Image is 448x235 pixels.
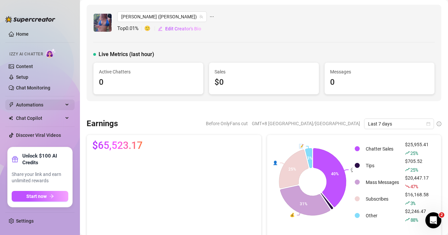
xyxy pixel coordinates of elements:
[46,48,56,58] img: AI Chatter
[405,201,410,205] span: rise
[439,212,444,218] span: 2
[405,174,429,190] div: $20,447.17
[22,153,68,166] strong: Unlock $100 AI Credits
[87,119,118,129] h3: Earnings
[12,156,18,163] span: gift
[368,119,430,129] span: Last 7 days
[363,174,402,190] td: Mass Messages
[252,119,360,129] span: GMT+8 [GEOGRAPHIC_DATA]/[GEOGRAPHIC_DATA]
[405,184,410,189] span: fall
[363,208,402,224] td: Other
[405,158,429,174] div: $705.52
[351,167,356,172] text: 💬
[206,119,248,129] span: Before OnlyFans cut
[158,26,163,31] span: edit
[9,116,13,121] img: Chat Copilot
[99,68,198,75] span: Active Chatters
[16,133,61,138] a: Discover Viral Videos
[121,12,203,22] span: Jaylie (jaylietori)
[405,141,429,157] div: $25,955.41
[12,191,68,202] button: Start nowarrow-right
[363,141,402,157] td: Chatter Sales
[16,99,63,110] span: Automations
[410,183,418,190] span: 47 %
[410,150,418,156] span: 25 %
[405,151,410,155] span: rise
[199,15,203,19] span: team
[330,76,429,89] div: 0
[117,25,144,33] span: Top 0.01 %
[16,31,29,37] a: Home
[290,213,295,218] text: 💰
[16,113,63,124] span: Chat Copilot
[26,194,47,199] span: Start now
[426,122,430,126] span: calendar
[9,102,14,107] span: thunderbolt
[9,51,43,57] span: Izzy AI Chatter
[405,167,410,172] span: rise
[299,144,304,149] text: 📝
[425,212,441,228] iframe: Intercom live chat
[273,160,278,165] text: 👤
[165,26,201,31] span: Edit Creator's Bio
[437,122,441,126] span: info-circle
[330,68,429,75] span: Messages
[144,25,158,33] span: 🙂
[215,68,313,75] span: Sales
[94,14,112,32] img: Jaylie
[405,191,429,207] div: $16,168.58
[215,76,313,89] div: $0
[363,158,402,174] td: Tips
[405,217,410,222] span: rise
[210,11,214,22] span: ellipsis
[99,50,154,58] span: Live Metrics (last hour)
[99,76,198,89] div: 0
[5,16,55,23] img: logo-BBDzfeDw.svg
[49,194,54,199] span: arrow-right
[92,140,143,151] span: $65,523.17
[16,64,33,69] a: Content
[158,23,202,34] button: Edit Creator's Bio
[16,218,34,224] a: Settings
[410,167,418,173] span: 25 %
[16,85,50,90] a: Chat Monitoring
[363,191,402,207] td: Subscribes
[410,200,415,206] span: 3 %
[405,208,429,224] div: $2,246.47
[12,171,68,184] span: Share your link and earn unlimited rewards
[16,74,28,80] a: Setup
[410,217,418,223] span: 88 %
